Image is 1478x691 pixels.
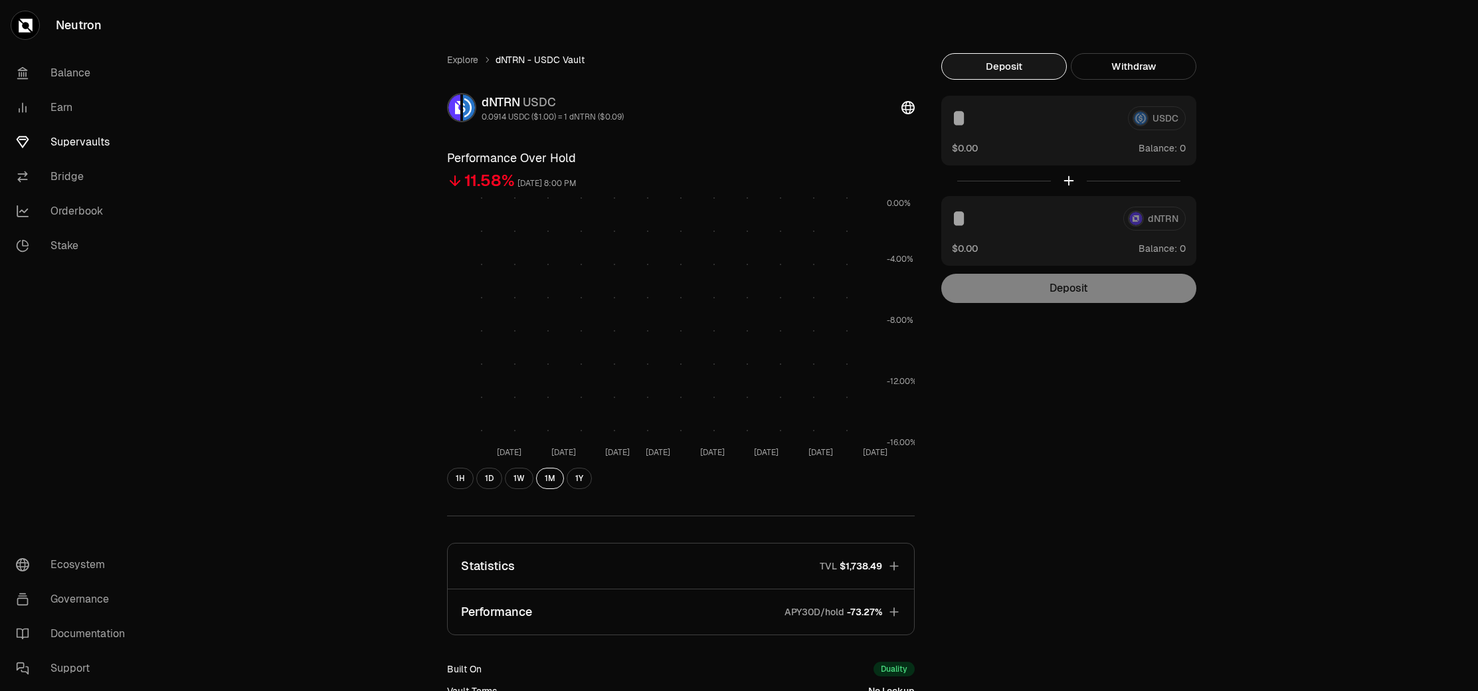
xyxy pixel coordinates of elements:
[463,94,475,121] img: USDC Logo
[482,112,624,122] div: 0.0914 USDC ($1.00) = 1 dNTRN ($0.09)
[517,176,577,191] div: [DATE] 8:00 PM
[820,559,837,573] p: TVL
[5,159,143,194] a: Bridge
[447,468,474,489] button: 1H
[808,447,832,458] tspan: [DATE]
[1139,242,1177,255] span: Balance:
[551,447,575,458] tspan: [DATE]
[448,543,914,589] button: StatisticsTVL$1,738.49
[952,141,978,155] button: $0.00
[461,557,515,575] p: Statistics
[847,605,882,619] span: -73.27%
[5,125,143,159] a: Supervaults
[605,447,630,458] tspan: [DATE]
[5,582,143,617] a: Governance
[699,447,724,458] tspan: [DATE]
[448,589,914,635] button: PerformanceAPY30D/hold-73.27%
[5,194,143,229] a: Orderbook
[536,468,564,489] button: 1M
[5,90,143,125] a: Earn
[887,198,911,209] tspan: 0.00%
[461,603,532,621] p: Performance
[5,617,143,651] a: Documentation
[952,241,978,255] button: $0.00
[5,547,143,582] a: Ecosystem
[476,468,502,489] button: 1D
[941,53,1067,80] button: Deposit
[447,149,915,167] h3: Performance Over Hold
[567,468,592,489] button: 1Y
[482,93,624,112] div: dNTRN
[447,53,478,66] a: Explore
[887,376,917,387] tspan: -12.00%
[5,651,143,686] a: Support
[5,56,143,90] a: Balance
[887,437,917,448] tspan: -16.00%
[1071,53,1196,80] button: Withdraw
[5,229,143,263] a: Stake
[1139,142,1177,155] span: Balance:
[840,559,882,573] span: $1,738.49
[887,315,913,326] tspan: -8.00%
[887,254,913,264] tspan: -4.00%
[874,662,915,676] div: Duality
[646,447,670,458] tspan: [DATE]
[505,468,533,489] button: 1W
[447,662,482,676] div: Built On
[523,94,556,110] span: USDC
[464,170,515,191] div: 11.58%
[785,605,844,619] p: APY30D/hold
[497,447,521,458] tspan: [DATE]
[448,94,460,121] img: dNTRN Logo
[496,53,585,66] span: dNTRN - USDC Vault
[862,447,887,458] tspan: [DATE]
[754,447,779,458] tspan: [DATE]
[447,53,915,66] nav: breadcrumb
